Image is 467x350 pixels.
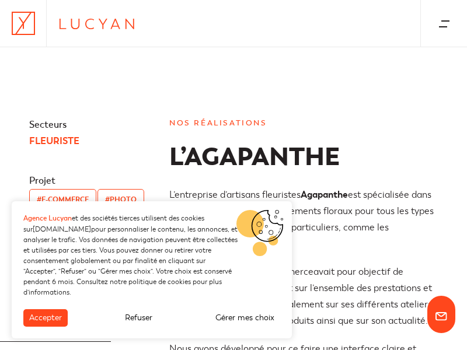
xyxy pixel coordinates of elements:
[23,214,72,223] strong: Agence Lucyan
[12,201,292,338] aside: Bannière de cookies GDPR
[97,189,144,211] a: #Photo
[23,309,68,327] button: Accepter
[169,187,438,252] p: L’entreprise d’artisans fleuristes est spécialisée dans la vente de fleurs et d’arrangements flor...
[169,141,340,173] strong: L’agapanthe
[301,188,348,201] strong: Agapanthe
[29,175,55,187] strong: Projet
[29,119,67,131] strong: Secteurs
[105,195,110,204] span: #
[119,309,158,327] button: Refuser
[169,264,438,329] p: La création de ce avait pour objectif de communiquer non seulement sur l’ensemble des prestations...
[37,195,41,204] span: #
[29,189,96,211] a: #E-commerce
[23,213,239,297] p: et des sociétés tierces utilisent des cookies sur pour personnaliser le contenu, les annonces, et...
[33,225,91,233] a: [DOMAIN_NAME]
[210,309,280,327] button: Gérer mes choix
[169,117,438,130] p: Nos réalisations
[29,133,158,149] li: Fleuriste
